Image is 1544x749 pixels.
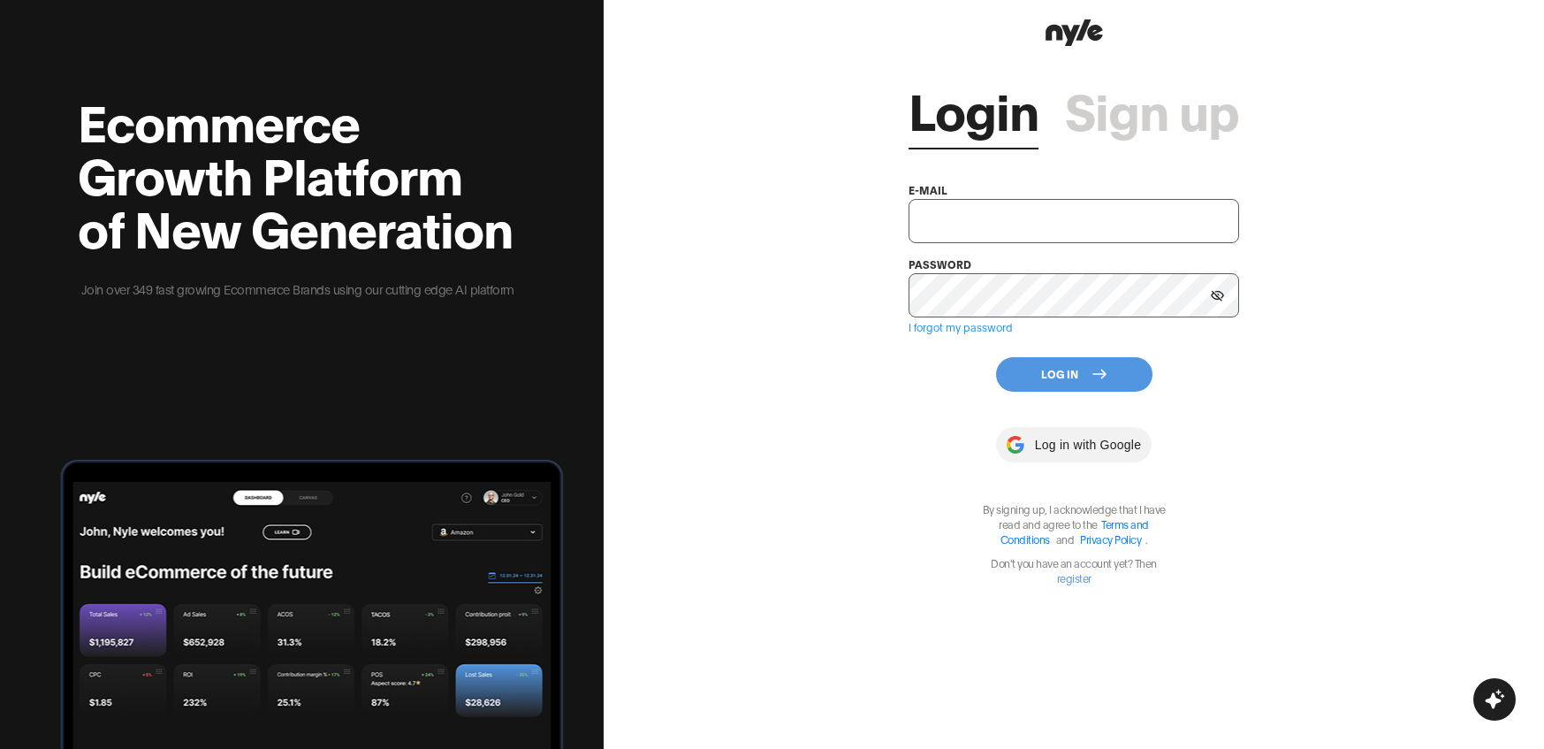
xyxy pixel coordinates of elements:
[1065,82,1239,135] a: Sign up
[1000,517,1149,546] a: Terms and Conditions
[972,555,1175,585] p: Don't you have an account yet? Then
[1080,532,1141,546] a: Privacy Policy
[1052,532,1079,546] span: and
[78,279,517,299] p: Join over 349 fast growing Ecommerce Brands using our cutting edge AI platform
[996,357,1152,392] button: Log In
[909,257,971,271] label: password
[909,320,1013,333] a: I forgot my password
[972,501,1175,546] p: By signing up, I acknowledge that I have read and agree to the .
[996,427,1152,462] button: Log in with Google
[909,82,1038,135] a: Login
[1057,571,1091,585] a: register
[909,183,947,196] label: e-mail
[78,94,517,253] h2: Ecommerce Growth Platform of New Generation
